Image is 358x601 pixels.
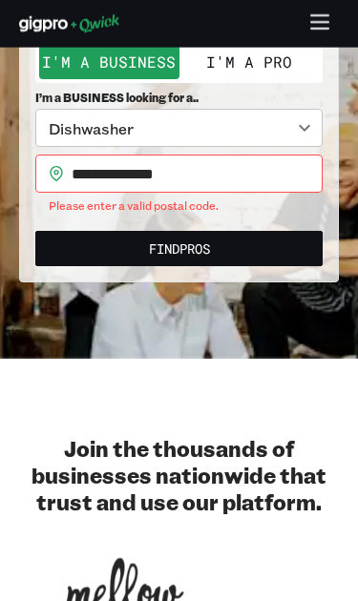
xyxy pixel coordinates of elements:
[35,231,323,266] button: FindPros
[35,91,323,105] span: I’m a BUSINESS looking for a..
[35,109,323,147] div: Dishwasher
[49,197,309,216] p: Please enter a valid postal code.
[19,435,339,515] h2: Join the thousands of businesses nationwide that trust and use our platform.
[179,45,320,79] button: I'm a Pro
[39,45,179,79] button: I'm a Business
